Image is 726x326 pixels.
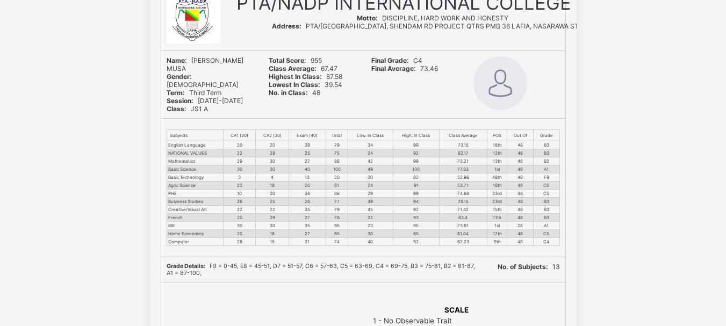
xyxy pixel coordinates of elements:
[256,190,289,198] td: 20
[224,198,256,206] td: 26
[269,56,306,64] b: Total Score:
[289,173,326,182] td: 13
[289,214,326,222] td: 27
[439,157,487,165] td: 73.21
[224,157,256,165] td: 29
[439,190,487,198] td: 74.88
[534,141,559,149] td: B3
[167,105,208,113] span: JS1 A
[289,141,326,149] td: 39
[534,222,559,230] td: A1
[269,89,308,97] b: No. in Class:
[487,149,507,157] td: 12th
[487,238,507,246] td: 9th
[167,89,221,97] span: Third Term
[487,141,507,149] td: 18th
[534,130,559,141] th: Grade
[534,238,559,246] td: C4
[289,182,326,190] td: 20
[507,238,534,246] td: 48
[272,22,593,30] span: PTA/[GEOGRAPHIC_DATA], SHENDAM RD PROJECT QTRS PMB 36 LAFIA, NASARAWA STATE.,
[372,305,541,315] th: SCALE
[167,97,193,105] b: Session:
[534,173,559,182] td: F9
[167,56,243,73] span: [PERSON_NAME] MUSA
[487,165,507,173] td: 1st
[326,149,348,157] td: 75
[167,206,224,214] td: Creative/Visual Art
[269,73,322,81] b: Highest In Class:
[348,230,393,238] td: 30
[357,14,378,22] b: Motto:
[269,81,342,89] span: 39.54
[371,64,438,73] span: 73.46
[348,214,393,222] td: 22
[326,190,348,198] td: 68
[167,198,224,206] td: Business Studies
[326,182,348,190] td: 61
[348,198,393,206] td: 49
[167,165,224,173] td: Basic Science
[487,182,507,190] td: 16th
[256,130,289,141] th: CA2 (30)
[507,130,534,141] th: Out Of
[224,190,256,198] td: 10
[167,149,224,157] td: NATIONAL VALUES
[439,149,487,157] td: 62.17
[507,206,534,214] td: 48
[507,182,534,190] td: 48
[167,97,243,105] span: [DATE]-[DATE]
[507,222,534,230] td: 28
[439,198,487,206] td: 76.15
[289,165,326,173] td: 40
[393,157,439,165] td: 99
[289,198,326,206] td: 26
[256,206,289,214] td: 22
[487,157,507,165] td: 13th
[393,190,439,198] td: 99
[439,173,487,182] td: 52.96
[326,206,348,214] td: 79
[224,206,256,214] td: 22
[224,141,256,149] td: 20
[507,190,534,198] td: 48
[167,222,224,230] td: IRK
[256,165,289,173] td: 30
[393,206,439,214] td: 92
[224,149,256,157] td: 22
[256,149,289,157] td: 28
[372,316,541,325] td: 1 - No Observable Trait
[534,198,559,206] td: B3
[348,141,393,149] td: 34
[534,214,559,222] td: B3
[348,182,393,190] td: 24
[167,190,224,198] td: PHE
[167,141,224,149] td: English Language
[439,130,487,141] th: Class Average
[393,165,439,173] td: 100
[371,56,409,64] b: Final Grade:
[256,238,289,246] td: 15
[439,214,487,222] td: 63.4
[348,165,393,173] td: 49
[507,214,534,222] td: 48
[534,206,559,214] td: B3
[326,130,348,141] th: Total
[507,141,534,149] td: 48
[393,198,439,206] td: 94
[534,230,559,238] td: C5
[348,149,393,157] td: 24
[224,165,256,173] td: 30
[534,157,559,165] td: B2
[326,165,348,173] td: 100
[167,182,224,190] td: Agric Science
[326,198,348,206] td: 77
[326,238,348,246] td: 74
[507,157,534,165] td: 48
[167,105,186,113] b: Class:
[534,149,559,157] td: B3
[167,263,205,270] b: Grade Details:
[439,238,487,246] td: 62.23
[393,182,439,190] td: 91
[269,89,320,97] span: 48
